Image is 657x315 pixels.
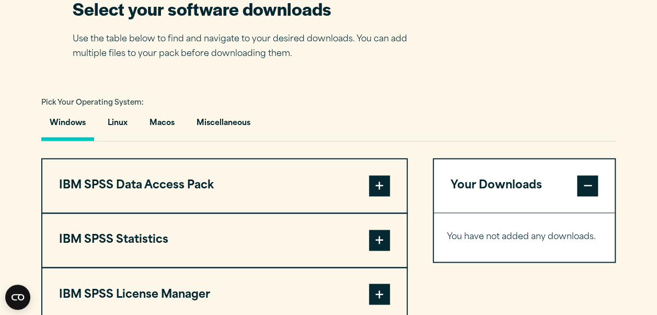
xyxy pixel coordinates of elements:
div: Your Downloads [434,212,615,262]
button: Your Downloads [434,159,615,212]
button: Miscellaneous [188,111,259,141]
button: IBM SPSS Statistics [42,213,407,267]
button: Macos [141,111,183,141]
span: Pick Your Operating System: [41,99,144,106]
p: Use the table below to find and navigate to your desired downloads. You can add multiple files to... [73,32,423,62]
p: You have not added any downloads. [447,230,602,245]
button: IBM SPSS Data Access Pack [42,159,407,212]
button: Open CMP widget [5,285,30,310]
button: Linux [99,111,136,141]
button: Windows [41,111,94,141]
